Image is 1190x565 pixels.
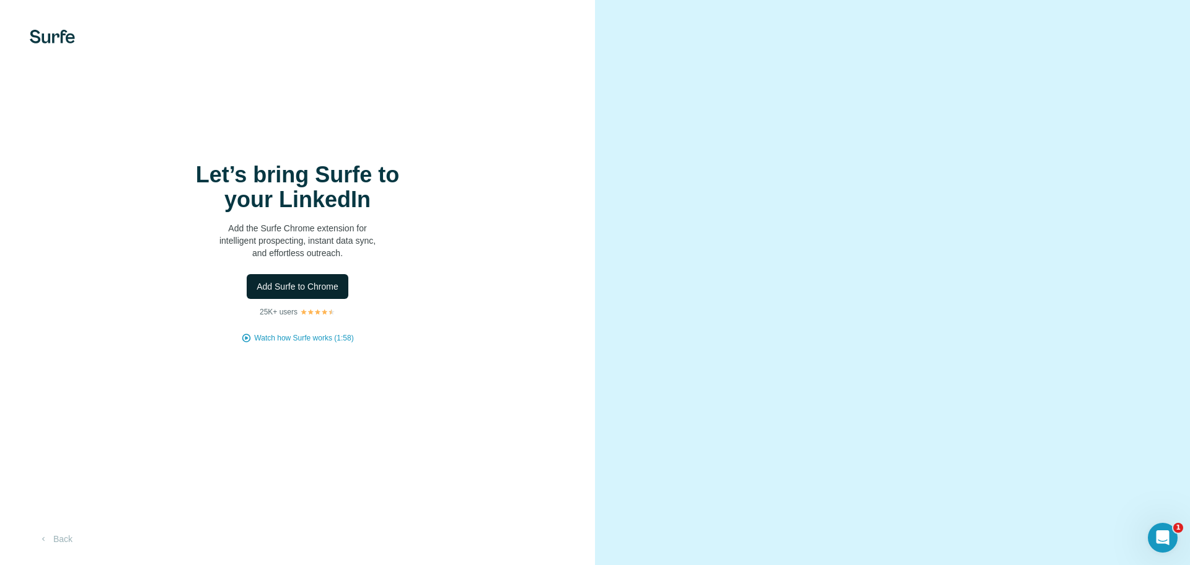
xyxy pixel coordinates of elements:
span: Add Surfe to Chrome [257,280,338,293]
p: 25K+ users [260,306,297,318]
p: Add the Surfe Chrome extension for intelligent prospecting, instant data sync, and effortless out... [174,222,421,259]
span: 1 [1173,523,1183,533]
button: Watch how Surfe works (1:58) [254,332,353,344]
button: Add Surfe to Chrome [247,274,348,299]
iframe: Intercom live chat [1148,523,1178,553]
button: Back [30,528,81,550]
h1: Let’s bring Surfe to your LinkedIn [174,162,421,212]
img: Surfe's logo [30,30,75,43]
img: Rating Stars [300,308,335,316]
